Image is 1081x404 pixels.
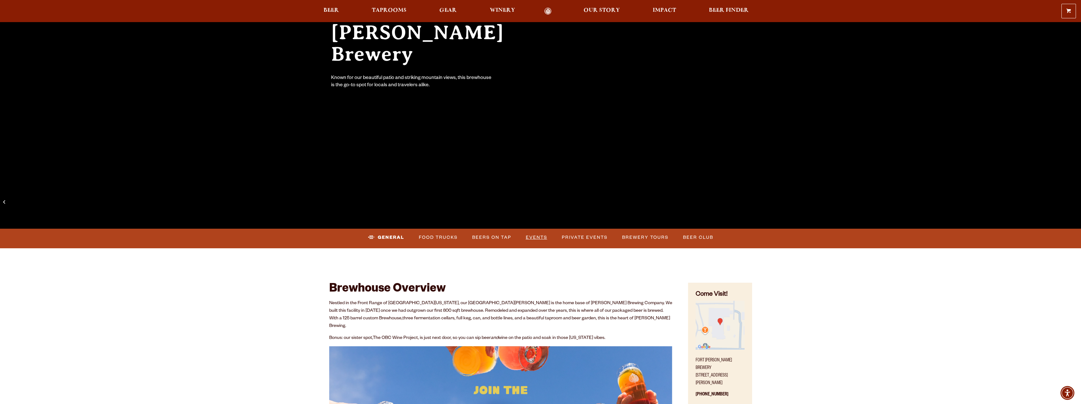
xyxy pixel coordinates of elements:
a: The OBC Wine Project [373,336,418,341]
h2: Fort [PERSON_NAME] Brewery [331,0,528,65]
h2: Brewhouse Overview [329,283,673,297]
img: Small thumbnail of location on map [696,301,744,349]
a: Beer Finder [705,8,753,15]
a: Odell Home [536,8,560,15]
span: Winery [490,8,515,13]
a: General [365,230,407,245]
a: Brewery Tours [620,230,671,245]
a: Private Events [559,230,610,245]
p: Nestled in the Front Range of [GEOGRAPHIC_DATA][US_STATE], our [GEOGRAPHIC_DATA][PERSON_NAME] is ... [329,300,673,330]
a: Winery [486,8,519,15]
p: Fort [PERSON_NAME] Brewery [STREET_ADDRESS][PERSON_NAME] [696,353,744,387]
a: Beer Club [680,230,716,245]
h4: Come Visit! [696,290,744,299]
a: Events [523,230,550,245]
span: Gear [439,8,457,13]
a: Beer [319,8,343,15]
a: Beers on Tap [470,230,514,245]
p: Bonus: our sister spot, , is just next door, so you can sip beer wine on the patio and soak in th... [329,335,673,342]
span: three fermentation cellars, full keg, can, and bottle lines, and a beautiful taproom and beer gar... [329,316,670,329]
div: Known for our beautiful patio and striking mountain views, this brewhouse is the go-to spot for l... [331,75,493,89]
span: Impact [653,8,676,13]
em: and [491,336,498,341]
a: Our Story [579,8,624,15]
div: Accessibility Menu [1060,386,1074,400]
span: Beer [324,8,339,13]
span: Taprooms [372,8,407,13]
a: Taprooms [368,8,411,15]
a: Food Trucks [416,230,460,245]
span: Our Story [584,8,620,13]
span: Beer Finder [709,8,749,13]
a: Impact [649,8,680,15]
a: Find on Google Maps (opens in a new window) [696,347,744,352]
a: Gear [435,8,461,15]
